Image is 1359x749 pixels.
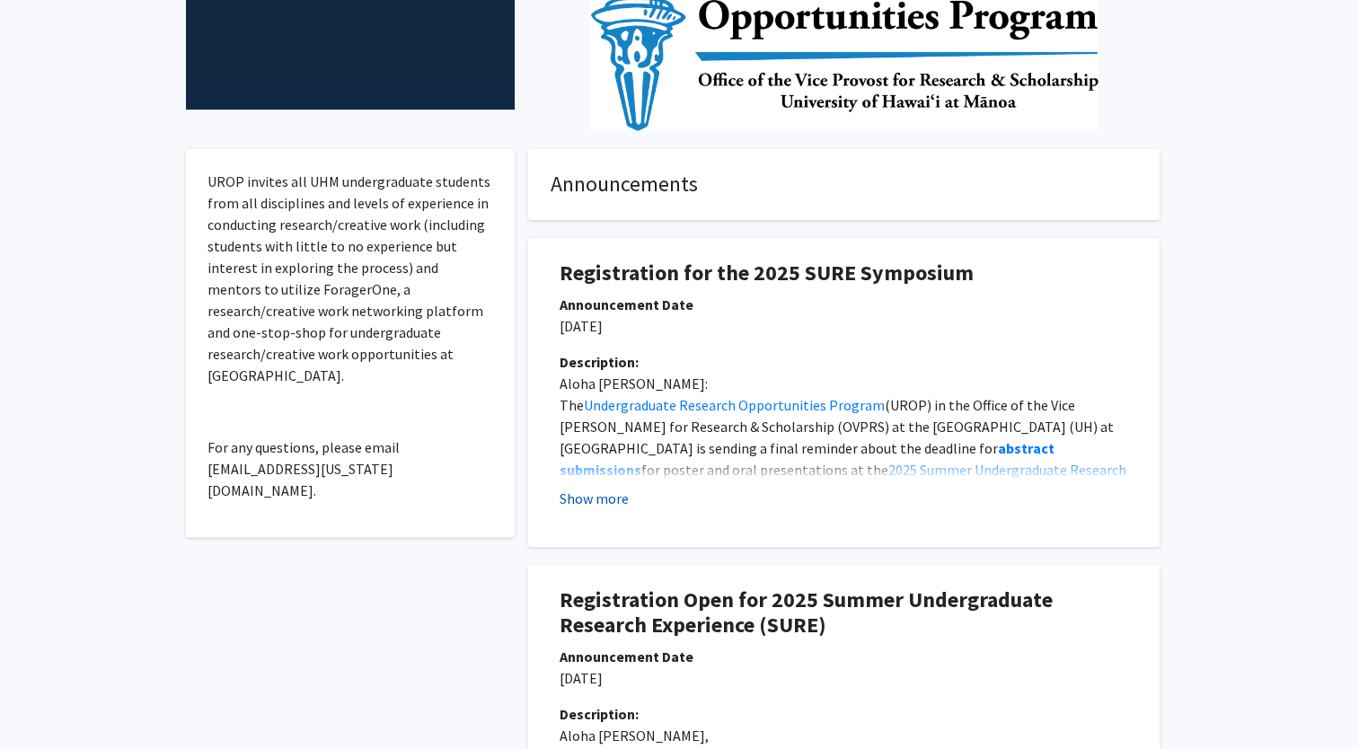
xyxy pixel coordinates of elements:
[584,396,885,414] a: Undergraduate Research Opportunities Program
[560,439,1057,479] a: abstract submissions
[560,646,1128,667] div: Announcement Date
[560,587,1128,639] h1: Registration Open for 2025 Summer Undergraduate Research Experience (SURE)
[560,373,1128,394] p: Aloha [PERSON_NAME]:
[560,703,1128,725] div: Description:
[560,394,1128,502] p: The (UROP) in the Office of the Vice [PERSON_NAME] for Research & Scholarship (OVPRS) at the [GEO...
[560,315,1128,337] p: [DATE]
[560,351,1128,373] div: Description:
[207,436,494,501] p: For any questions, please email [EMAIL_ADDRESS][US_STATE][DOMAIN_NAME].
[207,171,494,386] p: UROP invites all UHM undergraduate students from all disciplines and levels of experience in cond...
[560,260,1128,286] h1: Registration for the 2025 SURE Symposium
[551,172,1137,198] h4: Announcements
[560,667,1128,689] p: [DATE]
[560,294,1128,315] div: Announcement Date
[560,488,629,509] button: Show more
[560,727,709,745] span: Aloha [PERSON_NAME],
[13,668,76,736] iframe: Chat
